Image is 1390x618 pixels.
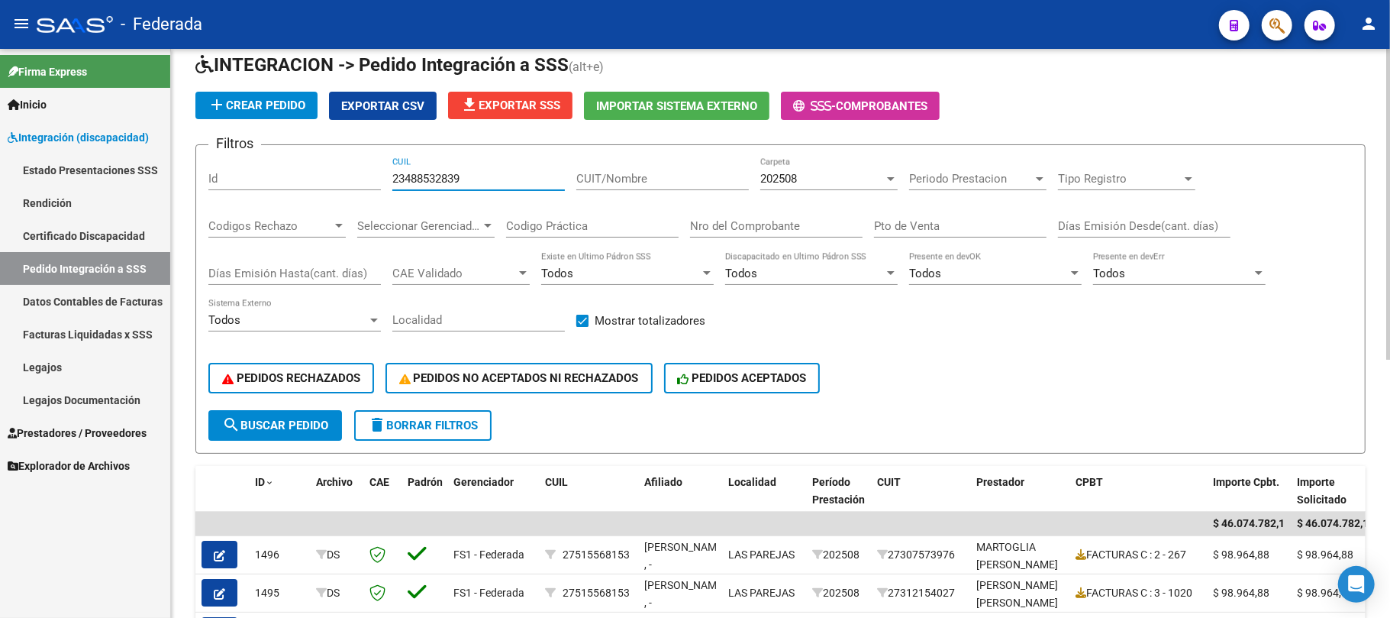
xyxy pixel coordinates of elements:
[1213,548,1269,561] span: $ 98.964,88
[1076,476,1103,488] span: CPBT
[877,476,901,488] span: CUIT
[310,466,363,533] datatable-header-cell: Archivo
[1069,466,1207,533] datatable-header-cell: CPBT
[195,54,569,76] span: INTEGRACION -> Pedido Integración a SSS
[1338,566,1375,603] div: Open Intercom Messenger
[1297,517,1375,529] span: $ 46.074.782,18
[368,416,386,434] mat-icon: delete
[1291,466,1375,533] datatable-header-cell: Importe Solicitado
[678,371,807,385] span: PEDIDOS ACEPTADOS
[8,63,87,80] span: Firma Express
[255,546,304,564] div: 1496
[8,425,147,442] span: Prestadores / Proveedores
[812,546,865,564] div: 202508
[664,363,821,393] button: PEDIDOS ACEPTADOS
[1297,587,1353,599] span: $ 98.964,88
[249,466,310,533] datatable-header-cell: ID
[399,371,639,385] span: PEDIDOS NO ACEPTADOS NI RECHAZADOS
[369,476,389,488] span: CAE
[208,99,305,112] span: Crear Pedido
[970,466,1069,533] datatable-header-cell: Prestador
[638,466,722,533] datatable-header-cell: Afiliado
[722,466,806,533] datatable-header-cell: Localidad
[728,587,795,599] span: LAS PAREJAS
[222,416,240,434] mat-icon: search
[1058,172,1182,186] span: Tipo Registro
[909,267,941,280] span: Todos
[460,95,479,114] mat-icon: file_download
[909,172,1033,186] span: Periodo Prestacion
[1213,476,1279,488] span: Importe Cpbt.
[255,476,265,488] span: ID
[453,587,524,599] span: FS1 - Federada
[1093,267,1125,280] span: Todos
[644,579,726,609] span: [PERSON_NAME] , -
[402,466,447,533] datatable-header-cell: Padrón
[545,476,568,488] span: CUIL
[1213,587,1269,599] span: $ 98.964,88
[208,95,226,114] mat-icon: add
[596,99,757,113] span: Importar Sistema Externo
[368,419,478,432] span: Borrar Filtros
[121,8,202,41] span: - Federada
[644,476,682,488] span: Afiliado
[976,476,1024,488] span: Prestador
[1359,15,1378,33] mat-icon: person
[1297,476,1346,506] span: Importe Solicitado
[976,539,1063,574] div: MARTOGLIA [PERSON_NAME]
[222,419,328,432] span: Buscar Pedido
[341,99,424,113] span: Exportar CSV
[363,466,402,533] datatable-header-cell: CAE
[877,546,964,564] div: 27307573976
[644,541,726,571] span: [PERSON_NAME] , -
[728,476,776,488] span: Localidad
[1213,517,1291,529] span: $ 46.074.782,18
[316,584,357,602] div: DS
[8,129,149,146] span: Integración (discapacidad)
[385,363,653,393] button: PEDIDOS NO ACEPTADOS NI RECHAZADOS
[329,92,437,120] button: Exportar CSV
[448,92,572,119] button: Exportar SSS
[408,476,443,488] span: Padrón
[976,577,1063,612] div: [PERSON_NAME] [PERSON_NAME]
[357,219,481,233] span: Seleccionar Gerenciador
[563,584,630,602] div: 27515568153
[354,410,492,441] button: Borrar Filtros
[1076,584,1201,602] div: FACTURAS C : 3 - 1020
[195,92,318,119] button: Crear Pedido
[316,546,357,564] div: DS
[255,584,304,602] div: 1495
[725,267,757,280] span: Todos
[793,99,836,113] span: -
[806,466,871,533] datatable-header-cell: Período Prestación
[208,133,261,154] h3: Filtros
[8,458,130,474] span: Explorador de Archivos
[595,312,705,330] span: Mostrar totalizadores
[453,476,514,488] span: Gerenciador
[208,410,342,441] button: Buscar Pedido
[12,15,31,33] mat-icon: menu
[812,476,865,506] span: Período Prestación
[460,99,560,112] span: Exportar SSS
[392,267,516,280] span: CAE Validado
[539,466,638,533] datatable-header-cell: CUIL
[541,267,573,280] span: Todos
[1076,546,1201,564] div: FACTURAS C : 2 - 267
[1207,466,1291,533] datatable-header-cell: Importe Cpbt.
[812,584,865,602] div: 202508
[836,99,927,113] span: Comprobantes
[569,60,604,74] span: (alt+e)
[222,371,360,385] span: PEDIDOS RECHAZADOS
[447,466,539,533] datatable-header-cell: Gerenciador
[208,313,240,327] span: Todos
[877,584,964,602] div: 27312154027
[453,548,524,561] span: FS1 - Federada
[1297,548,1353,561] span: $ 98.964,88
[316,476,353,488] span: Archivo
[728,548,795,561] span: LAS PAREJAS
[208,219,332,233] span: Codigos Rechazo
[563,546,630,564] div: 27515568153
[760,172,797,186] span: 202508
[781,92,940,120] button: -Comprobantes
[208,363,374,393] button: PEDIDOS RECHAZADOS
